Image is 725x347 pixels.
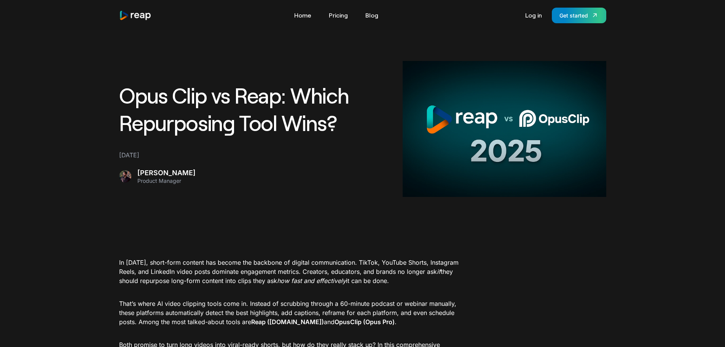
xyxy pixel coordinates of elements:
a: Get started [552,8,606,23]
div: Get started [559,11,588,19]
h1: Opus Clip vs Reap: Which Repurposing Tool Wins? [119,82,394,137]
a: home [119,10,152,21]
em: if [437,268,441,275]
strong: OpusClip (Opus Pro) [335,318,395,326]
img: AI Video Clipping and Respurposing [403,61,606,197]
a: Pricing [325,9,352,21]
div: Product Manager [137,177,196,184]
a: Log in [521,9,546,21]
p: That’s where AI video clipping tools come in. Instead of scrubbing through a 60-minute podcast or... [119,299,463,326]
strong: Reap ([DOMAIN_NAME]) [251,318,324,326]
em: how fast and effectively [277,277,346,285]
div: [PERSON_NAME] [137,169,196,177]
a: Home [290,9,315,21]
img: reap logo [119,10,152,21]
a: Blog [362,9,382,21]
p: In [DATE], short-form content has become the backbone of digital communication. TikTok, YouTube S... [119,258,463,285]
div: [DATE] [119,150,394,160]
